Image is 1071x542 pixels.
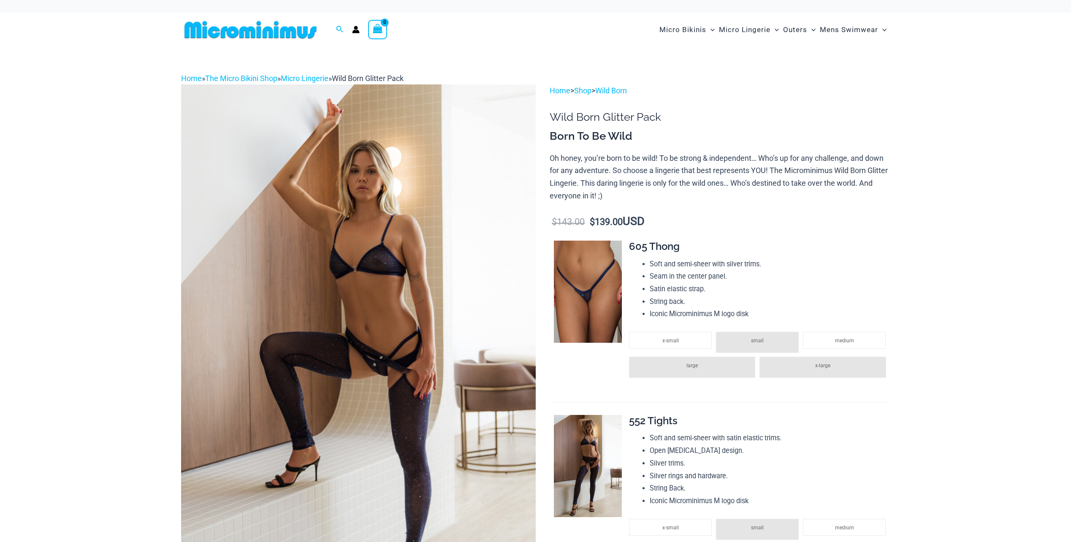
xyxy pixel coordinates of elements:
span: small [751,338,764,344]
li: Seam in the center panel. [650,270,890,283]
a: Home [181,74,202,83]
span: Menu Toggle [878,19,887,41]
span: Micro Lingerie [719,19,770,41]
h3: Born To Be Wild [550,129,890,144]
li: small [716,519,799,540]
li: x-small [629,332,712,349]
li: Satin elastic strap. [650,283,890,295]
span: small [751,525,764,531]
li: Soft and semi-sheer with silver trims. [650,258,890,271]
li: large [629,357,755,378]
li: Iconic Microminimus M logo disk [650,495,890,507]
span: Menu Toggle [807,19,816,41]
nav: Site Navigation [656,16,890,44]
span: » » » [181,74,404,83]
a: Wild Born [595,86,627,95]
li: String back. [650,295,890,308]
a: OutersMenu ToggleMenu Toggle [781,17,818,43]
li: x-large [759,357,886,378]
li: medium [803,519,886,536]
a: Shop [574,86,591,95]
span: Menu Toggle [770,19,779,41]
p: > > [550,84,890,97]
li: Soft and semi-sheer with satin elastic trims. [650,432,890,444]
a: Account icon link [352,26,360,33]
span: x-large [815,363,830,369]
bdi: 139.00 [590,217,623,227]
li: String Back. [650,482,890,495]
span: $ [552,217,557,227]
li: Silver rings and hardware. [650,470,890,482]
a: Micro Lingerie [281,74,328,83]
p: Oh honey, you’re born to be wild! To be strong & independent… Who’s up for any challenge, and dow... [550,152,890,202]
bdi: 143.00 [552,217,585,227]
img: MM SHOP LOGO FLAT [181,20,320,39]
a: Micro LingerieMenu ToggleMenu Toggle [717,17,781,43]
li: small [716,332,799,353]
a: View Shopping Cart, empty [368,20,388,39]
span: x-small [662,525,679,531]
span: Outers [783,19,807,41]
a: The Micro Bikini Shop [205,74,277,83]
span: large [686,363,698,369]
span: 552 Tights [629,415,678,427]
span: Menu Toggle [706,19,715,41]
span: Micro Bikinis [659,19,706,41]
a: Micro BikinisMenu ToggleMenu Toggle [657,17,717,43]
span: $ [590,217,595,227]
img: Wild Born Glitter Ink 1122 Top 605 Bottom 552 Tights [554,415,622,517]
li: Silver trims. [650,457,890,470]
h1: Wild Born Glitter Pack [550,111,890,124]
li: medium [803,332,886,349]
li: x-small [629,519,712,536]
a: Search icon link [336,24,344,35]
p: USD [550,215,890,228]
span: 605 Thong [629,240,680,252]
img: Wild Born Glitter Ink 605 Bottom [554,241,622,343]
a: Home [550,86,570,95]
span: medium [835,338,854,344]
a: Mens SwimwearMenu ToggleMenu Toggle [818,17,889,43]
span: x-small [662,338,679,344]
span: medium [835,525,854,531]
span: Wild Born Glitter Pack [332,74,404,83]
li: Open [MEDICAL_DATA] design. [650,444,890,457]
span: Mens Swimwear [820,19,878,41]
li: Iconic Microminimus M logo disk [650,308,890,320]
